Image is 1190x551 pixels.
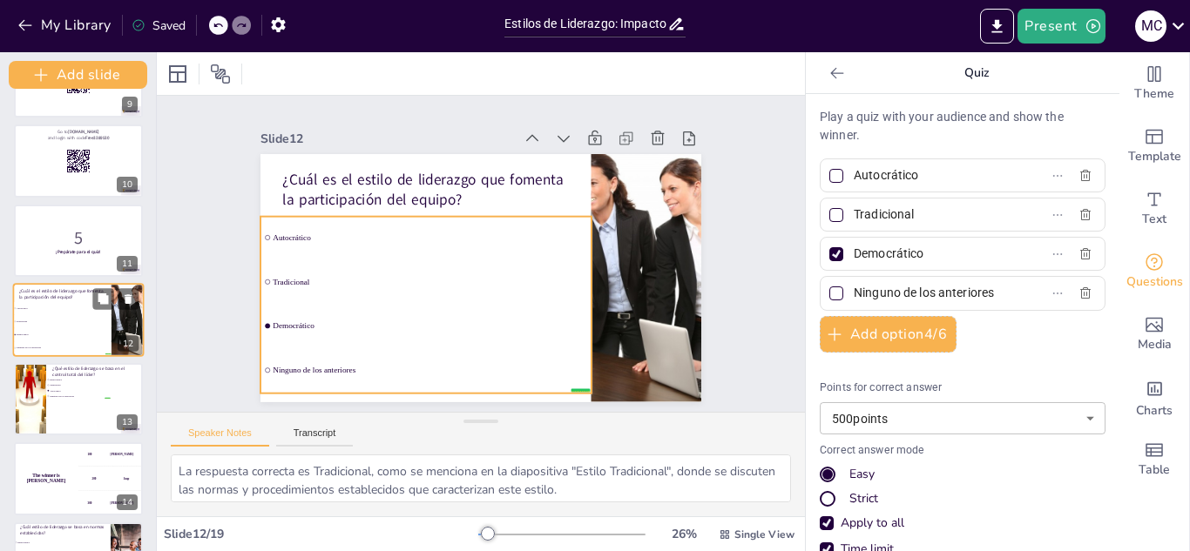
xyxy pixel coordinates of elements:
strong: Free3389530 [85,135,109,141]
div: M C [1135,10,1166,42]
div: 13 [14,363,143,435]
div: 10 [14,124,143,197]
div: 500 points [820,402,1105,434]
button: My Library [13,11,118,39]
div: 26 % [663,526,705,542]
div: Add images, graphics, shapes or video [1119,303,1189,366]
div: 14 [14,442,143,514]
span: Table [1139,460,1170,480]
div: Add text boxes [1119,178,1189,240]
span: Tradicional [17,319,111,322]
div: Slide 12 [260,131,513,147]
span: Autocrático [50,389,110,392]
div: 11 [14,205,143,277]
div: 100 [78,442,143,466]
span: Autocrático [273,233,587,243]
input: Option 4 [854,280,1016,306]
span: Theme [1134,84,1174,104]
div: Apply to all [841,514,904,532]
span: Position [210,64,231,84]
div: Easy [849,466,875,483]
span: Ninguno de los anteriores [273,366,587,375]
div: Add a table [1119,428,1189,491]
p: Quiz [851,52,1102,94]
span: Tradicional [50,383,110,386]
h4: The winner is [PERSON_NAME] [14,473,78,483]
span: Ninguno de los anteriores [50,394,110,397]
div: Apply to all [820,514,1105,532]
span: Ninguno de los anteriores [17,346,111,348]
button: Duplicate Slide [92,288,113,309]
div: 200 [78,467,143,490]
div: Strict [849,490,878,507]
p: ¿Qué estilo de liderazgo se basa en el control total del líder? [52,366,136,378]
span: Democrático [273,321,587,331]
div: 10 [117,177,138,192]
div: Layout [164,60,192,88]
input: Insert title [504,11,667,37]
p: ¿Cuál estilo de liderazgo se basa en normas establecidas? [20,524,104,536]
input: Option 1 [854,163,1016,188]
p: and login with code [20,135,136,141]
span: Democrático [50,378,110,380]
button: Add slide [9,61,147,89]
input: Option 3 [854,241,1016,266]
div: Add ready made slides [1119,115,1189,178]
p: Correct answer mode [820,443,1105,459]
button: Transcript [276,427,354,447]
p: ¿Cuál es el estilo de liderazgo que fomenta la participación del equipo? [282,169,569,210]
span: Autocrático [17,306,111,309]
div: 12 [13,283,145,357]
div: Add charts and graphs [1119,366,1189,428]
p: Points for correct answer [820,380,1105,396]
button: Add option4/6 [820,316,957,353]
p: Go to [20,129,136,135]
div: Easy [820,466,1105,483]
div: 14 [117,494,138,510]
textarea: La respuesta correcta es Democrático, como se menciona en la diapositiva "Estilo Democrático", do... [171,454,791,502]
strong: [DOMAIN_NAME] [68,129,99,135]
button: Present [1018,9,1105,44]
p: Play a quiz with your audience and show the winner. [820,108,1105,144]
p: 5 [20,226,136,251]
span: Single View [734,527,794,541]
div: 11 [117,256,138,272]
span: Questions [1126,272,1183,292]
span: Template [1128,147,1181,166]
div: [PERSON_NAME] [111,501,134,505]
span: Charts [1136,401,1173,420]
button: Speaker Notes [171,427,269,447]
input: Option 2 [854,202,1016,227]
span: Text [1142,210,1166,229]
strong: ¡Prepárate para el quiz! [56,249,100,255]
div: Get real-time input from your audience [1119,240,1189,303]
button: Delete Slide [118,288,139,309]
div: 300 [78,491,143,514]
div: Jaap [124,477,130,480]
div: Slide 12 / 19 [164,526,478,542]
button: M C [1135,9,1166,44]
div: Change the overall theme [1119,52,1189,115]
button: Export to PowerPoint [980,9,1014,44]
div: 12 [118,335,139,351]
div: 13 [117,414,138,430]
div: Saved [132,17,186,34]
span: Tradicional [273,278,587,287]
span: Democrático [17,333,111,335]
span: Media [1138,335,1172,354]
p: ¿Cuál es el estilo de liderazgo que fomenta la participación del equipo? [19,287,105,299]
span: Democrático [17,541,110,544]
div: Strict [820,490,1105,507]
div: 9 [122,97,138,112]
